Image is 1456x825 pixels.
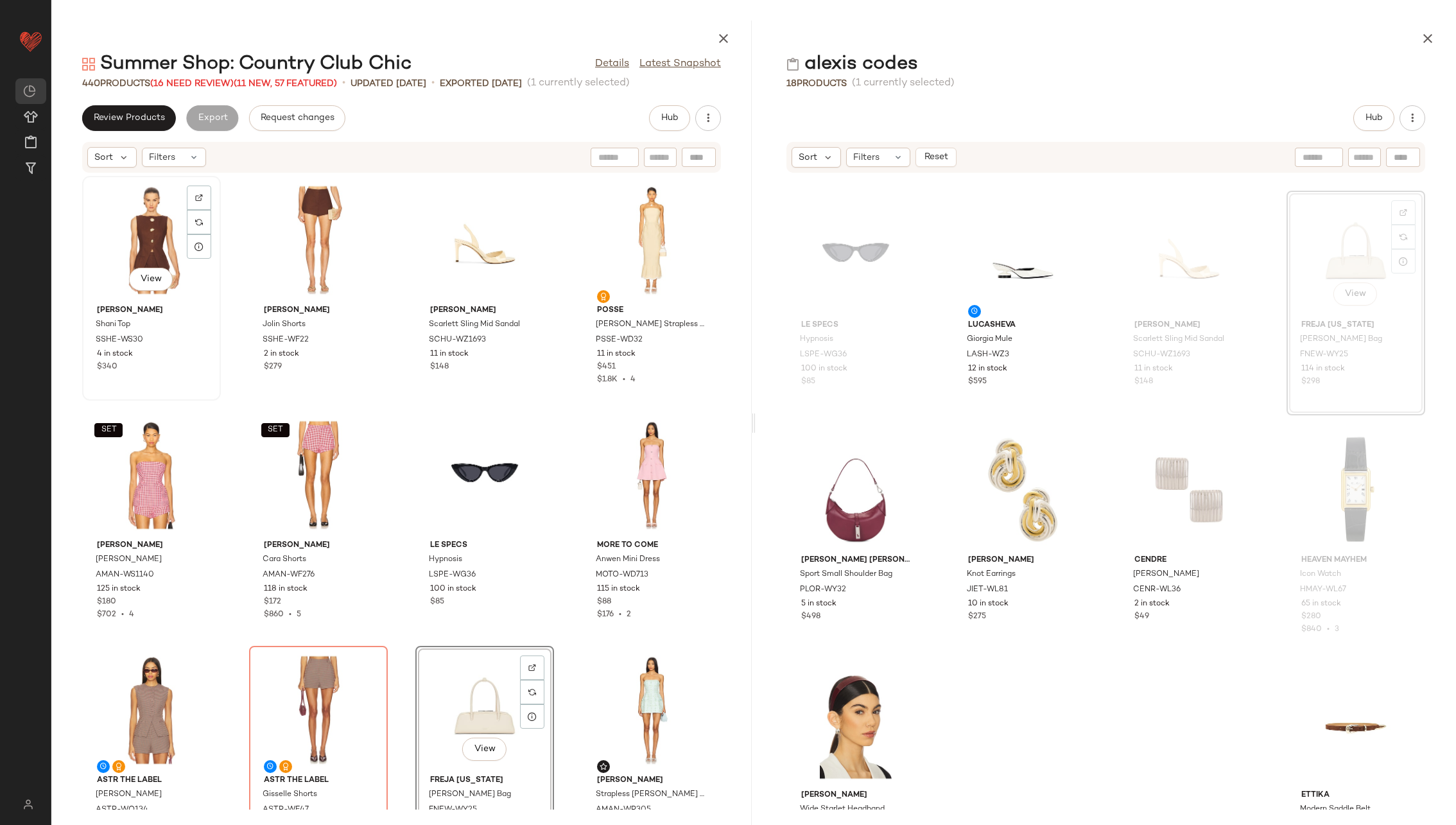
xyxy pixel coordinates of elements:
span: 100 in stock [801,363,847,375]
span: Le Specs [801,320,910,331]
span: $49 [1134,611,1149,623]
span: [PERSON_NAME] [PERSON_NAME] [801,555,910,566]
button: View [129,268,173,291]
span: [PERSON_NAME] [1134,320,1244,331]
div: Products [786,77,847,91]
button: SET [94,423,123,437]
span: • [284,611,297,619]
span: $702 [97,611,116,619]
span: 2 in stock [264,349,299,360]
span: JIET-WL81 [967,584,1008,596]
img: SSHE-WS30_V1.jpg [87,180,216,300]
span: Modern Saddle Belt [1300,804,1371,815]
img: svg%3e [600,293,607,300]
span: $1.8K [597,376,618,384]
span: 125 in stock [97,584,141,595]
span: (1 currently selected) [527,76,630,91]
img: JIET-WL81_V1.jpg [958,430,1088,550]
span: 5 [297,611,301,619]
span: ASTR-WO134 [96,804,148,816]
button: View [462,738,506,761]
span: [PERSON_NAME] [264,305,373,317]
img: heart_red.DM2ytmEG.svg [18,28,44,54]
span: [PERSON_NAME] [96,554,162,566]
span: $85 [801,376,815,388]
span: [PERSON_NAME] [968,555,1077,566]
span: View [1344,289,1366,299]
span: • [116,611,129,619]
span: Hypnosis [800,334,833,345]
span: Hub [661,113,679,123]
span: $275 [968,611,986,623]
span: AMAN-WF276 [263,569,315,581]
span: $148 [1134,376,1153,388]
img: SCHU-WZ1693_V1.jpg [1124,195,1254,315]
span: [PERSON_NAME] [1133,569,1199,580]
img: ASTR-WO134_V1.jpg [87,650,216,770]
span: SCHU-WZ1693 [429,334,486,346]
span: HMAY-WL67 [1300,584,1346,596]
button: Review Products [82,105,176,131]
span: $148 [430,361,449,373]
span: 12 in stock [968,363,1007,375]
img: svg%3e [528,664,536,672]
span: Cara Shorts [263,554,306,566]
span: • [618,376,630,384]
span: $595 [968,376,987,388]
span: Sort [94,151,113,164]
span: PLOR-WY32 [800,584,846,596]
span: 5 in stock [801,598,836,610]
button: View [1333,282,1377,306]
div: Summer Shop: Country Club Chic [82,51,412,77]
span: CENR-WL36 [1133,584,1181,596]
img: svg%3e [528,688,536,696]
span: SSHE-WS30 [96,334,143,346]
img: HMAY-WL67_V1.jpg [1291,430,1421,550]
img: PLOR-WY32_V1.jpg [791,430,921,550]
span: MORE TO COME [597,540,706,551]
span: 4 [129,611,134,619]
span: (1 currently selected) [852,76,955,91]
img: svg%3e [195,194,203,202]
div: Products [82,77,337,91]
p: updated [DATE] [351,77,426,91]
button: Hub [649,105,690,131]
img: ETTI-WA126_V1.jpg [1291,665,1421,785]
span: Gisselle Shorts [263,789,317,801]
span: 11 in stock [430,349,469,360]
img: EJAY-WA254_V1.jpg [791,665,921,785]
img: AMAN-WS1140_V1.jpg [87,415,216,535]
a: Latest Snapshot [639,56,721,72]
img: svg%3e [23,85,36,98]
span: 115 in stock [597,584,640,595]
span: [PERSON_NAME] Strapless Dress [596,319,705,331]
span: SET [267,426,283,435]
img: LSPE-WG36_V1.jpg [420,415,550,535]
span: ASTR the Label [264,775,373,786]
img: FNEW-WY25_V1.jpg [420,650,550,770]
span: SET [100,426,116,435]
span: View [473,744,495,754]
span: Icon Watch [1300,569,1341,580]
span: FNEW-WY25 [429,804,477,816]
img: svg%3e [115,763,123,770]
span: Strapless [PERSON_NAME] Skort Romper [596,789,705,801]
img: svg%3e [786,58,799,71]
span: Posse [597,305,706,317]
span: Filters [149,151,175,164]
img: AMAN-WF276_V1.jpg [254,415,383,535]
img: AMAN-WR305_V1.jpg [587,650,716,770]
span: Scarlett Sling Mid Sandal [429,319,520,331]
span: [PERSON_NAME] [597,775,706,786]
a: Details [595,56,629,72]
button: SET [261,423,290,437]
span: [PERSON_NAME] [97,305,206,317]
span: 2 [627,611,631,619]
span: Ettika [1301,790,1410,801]
span: 18 [786,79,797,89]
span: 440 [82,79,100,89]
span: 65 in stock [1301,598,1341,610]
span: $840 [1301,625,1322,634]
button: Reset [915,148,957,167]
span: [PERSON_NAME] [264,540,373,551]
